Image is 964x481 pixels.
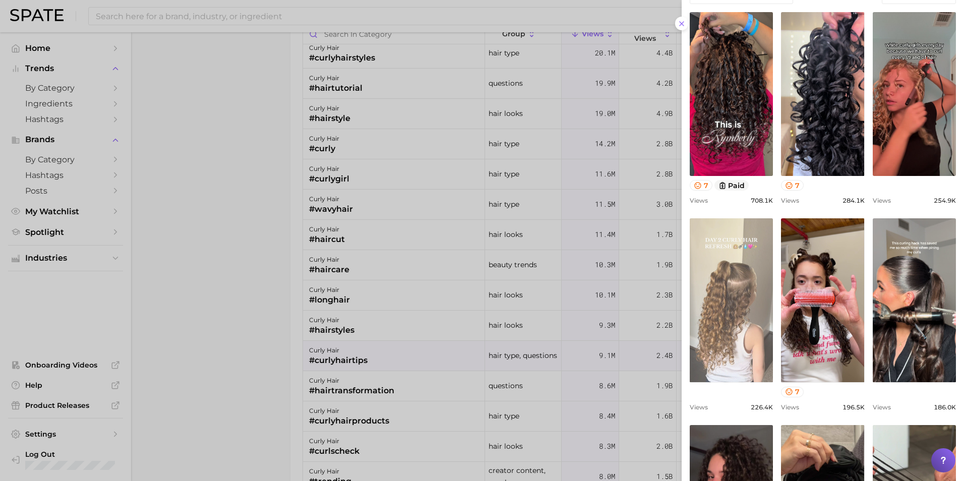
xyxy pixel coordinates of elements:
span: 284.1k [842,197,865,204]
button: 7 [781,387,804,397]
span: Views [690,403,708,411]
button: paid [714,180,749,191]
span: Views [873,403,891,411]
span: Views [690,197,708,204]
span: Views [781,197,799,204]
span: Views [873,197,891,204]
span: 254.9k [934,197,956,204]
span: 226.4k [751,403,773,411]
span: Views [781,403,799,411]
button: 7 [781,180,804,191]
span: 196.5k [842,403,865,411]
span: 186.0k [934,403,956,411]
button: 7 [690,180,712,191]
span: 708.1k [751,197,773,204]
